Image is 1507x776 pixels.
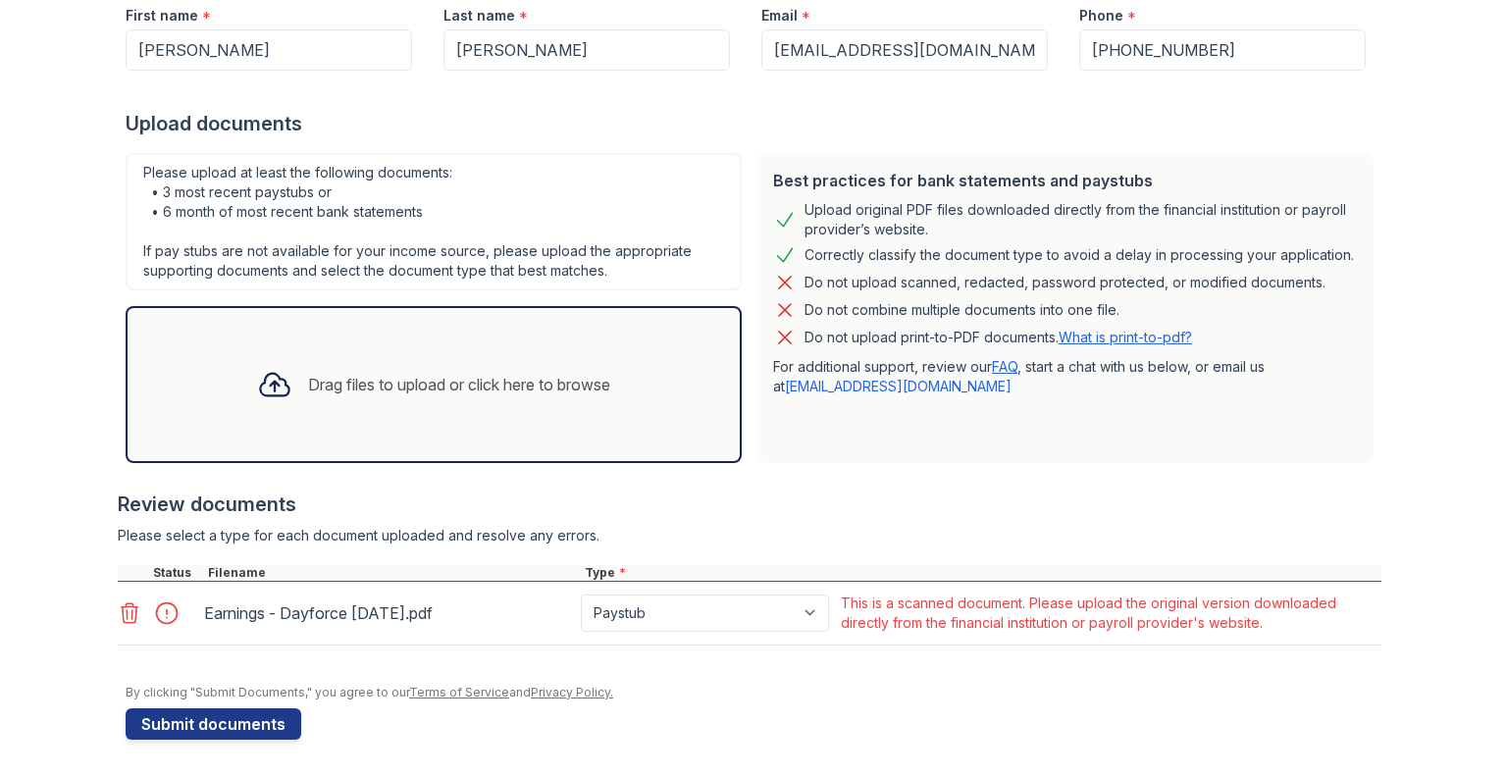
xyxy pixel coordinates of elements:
[761,6,798,26] label: Email
[805,328,1192,347] p: Do not upload print-to-PDF documents.
[992,358,1017,375] a: FAQ
[805,243,1354,267] div: Correctly classify the document type to avoid a delay in processing your application.
[126,685,1381,700] div: By clicking "Submit Documents," you agree to our and
[1059,329,1192,345] a: What is print-to-pdf?
[126,6,198,26] label: First name
[581,565,1381,581] div: Type
[204,597,573,629] div: Earnings - Dayforce [DATE].pdf
[308,373,610,396] div: Drag files to upload or click here to browse
[773,169,1358,192] div: Best practices for bank statements and paystubs
[118,491,1381,518] div: Review documents
[805,200,1358,239] div: Upload original PDF files downloaded directly from the financial institution or payroll provider’...
[126,110,1381,137] div: Upload documents
[204,565,581,581] div: Filename
[785,378,1012,394] a: [EMAIL_ADDRESS][DOMAIN_NAME]
[773,357,1358,396] p: For additional support, review our , start a chat with us below, or email us at
[118,526,1381,545] div: Please select a type for each document uploaded and resolve any errors.
[805,271,1325,294] div: Do not upload scanned, redacted, password protected, or modified documents.
[841,594,1377,633] div: This is a scanned document. Please upload the original version downloaded directly from the finan...
[126,708,301,740] button: Submit documents
[531,685,613,699] a: Privacy Policy.
[149,565,204,581] div: Status
[805,298,1119,322] div: Do not combine multiple documents into one file.
[443,6,515,26] label: Last name
[126,153,742,290] div: Please upload at least the following documents: • 3 most recent paystubs or • 6 month of most rec...
[409,685,509,699] a: Terms of Service
[1079,6,1123,26] label: Phone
